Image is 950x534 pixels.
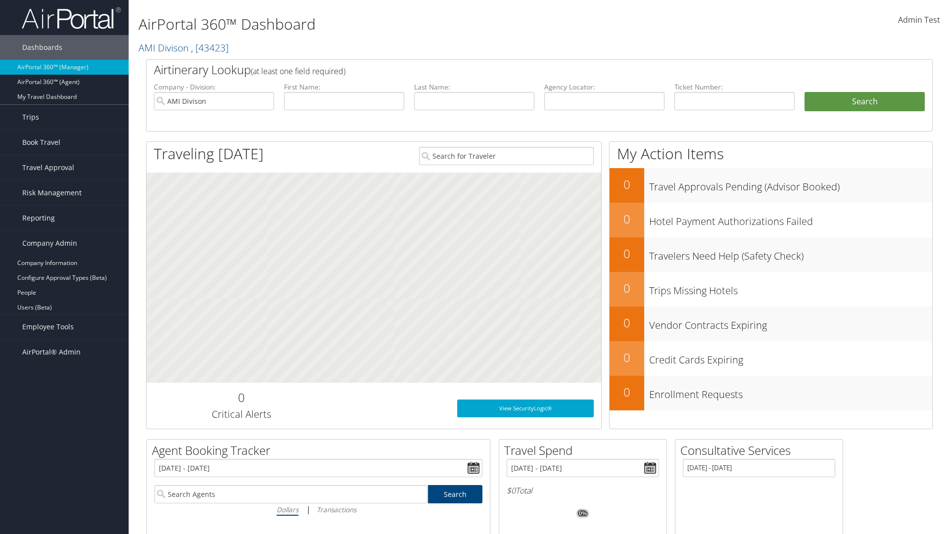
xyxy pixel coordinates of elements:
a: 0Trips Missing Hotels [610,272,932,307]
h1: AirPortal 360™ Dashboard [139,14,673,35]
a: 0Hotel Payment Authorizations Failed [610,203,932,237]
button: Search [805,92,925,112]
input: Search Agents [154,485,427,503]
img: airportal-logo.png [22,6,121,30]
h3: Hotel Payment Authorizations Failed [649,210,932,228]
h3: Travelers Need Help (Safety Check) [649,244,932,263]
h2: 0 [610,314,644,331]
tspan: 0% [579,511,587,517]
span: Company Admin [22,231,77,256]
span: Travel Approval [22,155,74,180]
i: Transactions [317,505,356,514]
h6: Total [507,485,659,496]
h1: My Action Items [610,143,932,164]
span: Book Travel [22,130,60,155]
label: Ticket Number: [674,82,795,92]
h2: Agent Booking Tracker [152,442,490,459]
i: Dollars [277,505,298,514]
span: $0 [507,485,516,496]
h2: Consultative Services [680,442,843,459]
h3: Travel Approvals Pending (Advisor Booked) [649,175,932,194]
a: Admin Test [898,5,940,36]
label: Last Name: [414,82,534,92]
a: View SecurityLogic® [457,400,594,417]
a: 0Enrollment Requests [610,376,932,410]
a: AMI Divison [139,41,229,54]
h2: 0 [610,384,644,400]
h3: Trips Missing Hotels [649,279,932,298]
h2: 0 [610,280,644,297]
a: 0Vendor Contracts Expiring [610,307,932,341]
div: | [154,503,482,516]
span: Trips [22,105,39,130]
h3: Critical Alerts [154,407,329,421]
h2: Airtinerary Lookup [154,61,859,78]
a: 0Credit Cards Expiring [610,341,932,376]
h2: 0 [610,176,644,193]
label: Agency Locator: [544,82,665,92]
h2: 0 [154,389,329,406]
span: Reporting [22,206,55,230]
h2: Travel Spend [504,442,666,459]
h3: Enrollment Requests [649,383,932,401]
label: Company - Division: [154,82,274,92]
span: Risk Management [22,180,82,205]
h3: Credit Cards Expiring [649,348,932,367]
span: , [ 43423 ] [191,41,229,54]
h2: 0 [610,245,644,262]
a: Search [428,485,483,503]
span: Dashboards [22,35,62,60]
h2: 0 [610,211,644,227]
span: Employee Tools [22,314,74,339]
h2: 0 [610,349,644,366]
span: (at least one field required) [251,66,345,77]
span: Admin Test [898,14,940,25]
a: 0Travelers Need Help (Safety Check) [610,237,932,272]
label: First Name: [284,82,404,92]
input: Search for Traveler [419,147,594,165]
h1: Traveling [DATE] [154,143,264,164]
h3: Vendor Contracts Expiring [649,313,932,332]
a: 0Travel Approvals Pending (Advisor Booked) [610,168,932,203]
span: AirPortal® Admin [22,340,81,364]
